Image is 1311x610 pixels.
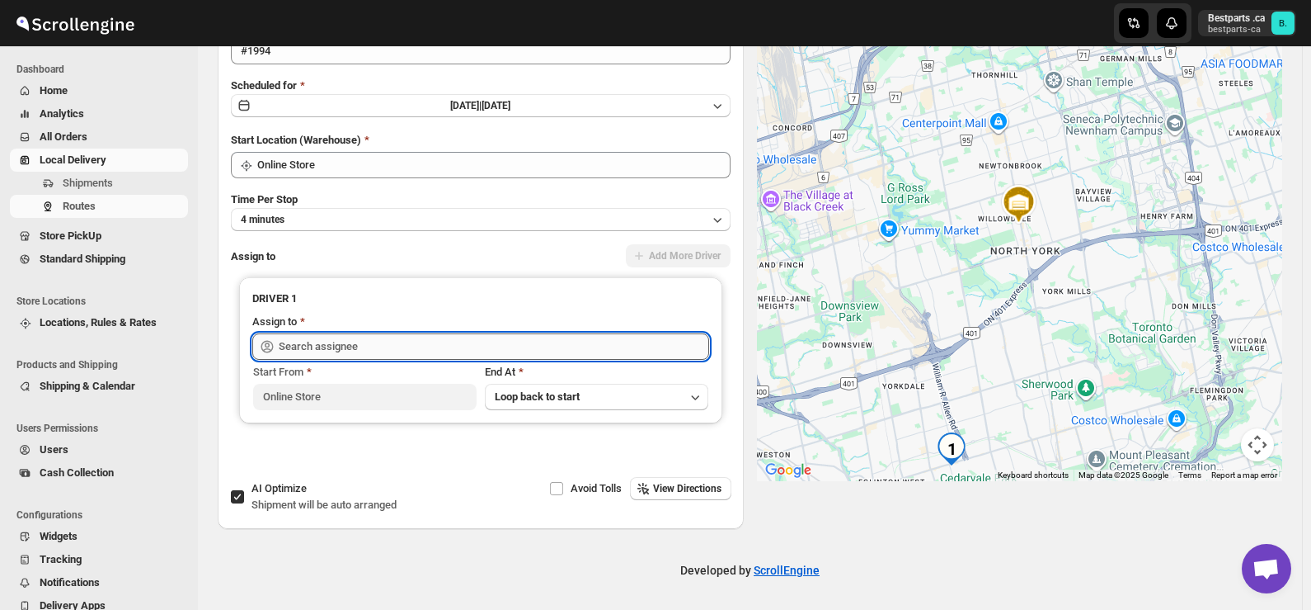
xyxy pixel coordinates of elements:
button: Shipping & Calendar [10,375,188,398]
span: Store PickUp [40,229,101,242]
div: Assign to [252,314,297,330]
button: Widgets [10,525,188,548]
span: Widgets [40,530,78,542]
span: [DATE] | [450,100,482,111]
button: Keyboard shortcuts [998,470,1069,481]
span: Shipment will be auto arranged [251,499,397,511]
span: Locations, Rules & Rates [40,316,157,329]
p: bestparts-ca [1208,25,1265,35]
h3: DRIVER 1 [252,291,709,307]
text: B. [1279,18,1287,29]
button: Map camera controls [1241,428,1274,461]
a: Open chat [1242,544,1291,593]
button: Users [10,438,188,461]
a: Open this area in Google Maps (opens a new window) [761,460,815,481]
img: ScrollEngine [13,2,137,44]
span: All Orders [40,130,87,143]
a: ScrollEngine [754,564,820,577]
a: Terms [1178,471,1201,480]
button: Notifications [10,571,188,594]
span: [DATE] [482,100,510,111]
button: User menu [1198,10,1296,36]
span: Time Per Stop [231,193,298,206]
button: Locations, Rules & Rates [10,311,188,334]
div: All Route Options [218,5,744,477]
span: Start From [253,366,303,378]
span: Bestparts .ca [1271,12,1295,35]
span: Scheduled for [231,79,297,92]
button: Tracking [10,548,188,571]
span: Map data ©2025 Google [1078,471,1168,480]
span: Standard Shipping [40,253,125,265]
span: Assign to [231,250,275,262]
button: [DATE]|[DATE] [231,94,731,117]
input: Eg: Bengaluru Route [231,38,731,64]
p: Developed by [680,562,820,579]
span: Home [40,84,68,97]
button: Analytics [10,102,188,125]
button: Shipments [10,172,188,195]
span: Avoid Tolls [571,482,622,494]
input: Search assignee [279,333,709,360]
button: All Orders [10,125,188,149]
span: Analytics [40,107,84,120]
span: Products and Shipping [16,358,190,371]
span: Store Locations [16,295,190,308]
span: Routes [63,200,96,212]
span: 4 minutes [241,213,284,226]
span: AI Optimize [251,482,307,494]
p: Bestparts .ca [1208,12,1265,25]
span: Users [40,443,68,456]
button: View Directions [630,477,731,500]
span: Users Permissions [16,422,190,435]
button: Loop back to start [485,384,708,410]
span: Notifications [40,576,100,589]
span: Loop back to start [495,390,580,403]
div: End At [485,364,708,381]
img: Google [761,460,815,481]
div: 1 [935,433,968,466]
button: Cash Collection [10,461,188,485]
a: Report a map error [1211,471,1277,480]
button: Home [10,79,188,102]
span: Dashboard [16,63,190,76]
span: Shipping & Calendar [40,380,135,392]
span: Configurations [16,508,190,522]
button: Routes [10,195,188,218]
span: View Directions [653,482,721,495]
span: Cash Collection [40,466,114,479]
button: 4 minutes [231,208,731,231]
span: Tracking [40,553,82,565]
span: Shipments [63,177,113,189]
span: Local Delivery [40,154,106,166]
input: Search location [257,152,731,178]
span: Start Location (Warehouse) [231,134,361,146]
